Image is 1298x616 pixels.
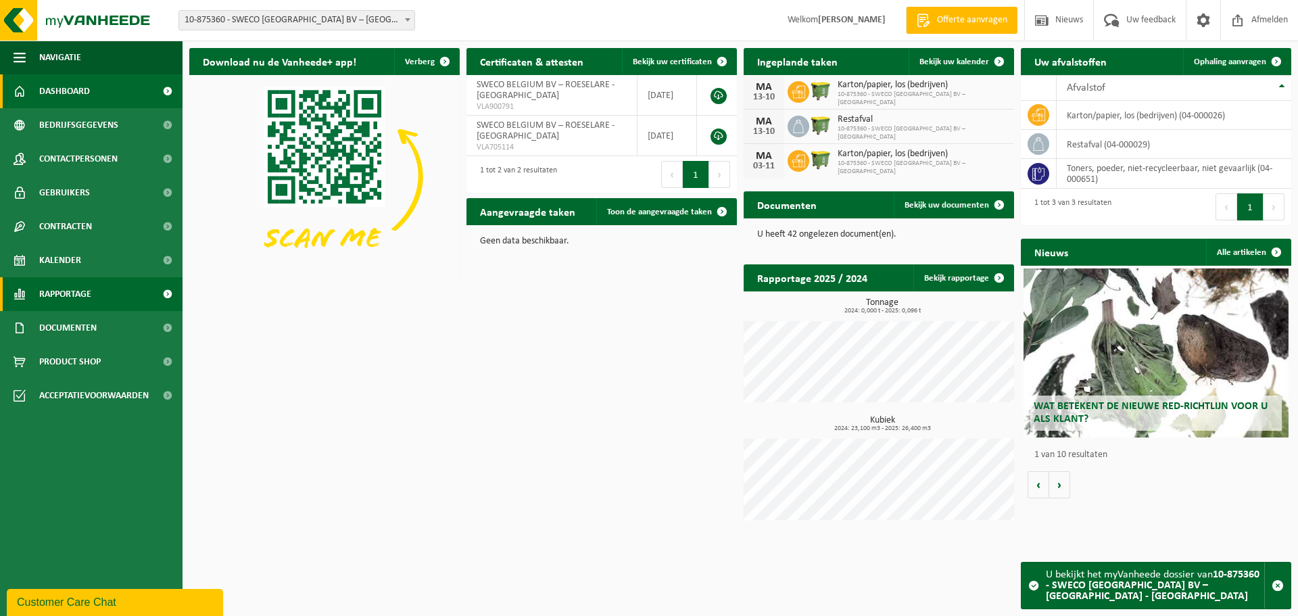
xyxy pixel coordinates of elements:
a: Bekijk uw kalender [909,48,1013,75]
strong: 10-875360 - SWECO [GEOGRAPHIC_DATA] BV – [GEOGRAPHIC_DATA] - [GEOGRAPHIC_DATA] [1046,569,1259,602]
span: 2024: 23,100 m3 - 2025: 26,400 m3 [750,425,1014,432]
h2: Download nu de Vanheede+ app! [189,48,370,74]
h2: Rapportage 2025 / 2024 [744,264,881,291]
span: Navigatie [39,41,81,74]
div: MA [750,116,777,127]
div: 03-11 [750,162,777,171]
span: Offerte aanvragen [934,14,1011,27]
a: Bekijk uw certificaten [622,48,736,75]
td: [DATE] [638,75,697,116]
div: 13-10 [750,93,777,102]
button: Next [1264,193,1284,220]
td: [DATE] [638,116,697,156]
button: Next [709,161,730,188]
img: WB-1100-HPE-GN-50 [809,114,832,137]
strong: [PERSON_NAME] [818,15,886,25]
span: SWECO BELGIUM BV – ROESELARE - [GEOGRAPHIC_DATA] [477,120,615,141]
span: Afvalstof [1067,82,1105,93]
span: Documenten [39,311,97,345]
span: Ophaling aanvragen [1194,57,1266,66]
button: 1 [1237,193,1264,220]
span: Bekijk uw kalender [919,57,989,66]
span: Verberg [405,57,435,66]
p: Geen data beschikbaar. [480,237,723,246]
a: Offerte aanvragen [906,7,1017,34]
div: 1 tot 3 van 3 resultaten [1028,192,1111,222]
a: Bekijk rapportage [913,264,1013,291]
span: Wat betekent de nieuwe RED-richtlijn voor u als klant? [1034,401,1268,425]
span: Contracten [39,210,92,243]
td: toners, poeder, niet-recycleerbaar, niet gevaarlijk (04-000651) [1057,159,1291,189]
span: 10-875360 - SWECO BELGIUM BV – ROESELARE - ROESELARE [178,10,415,30]
a: Bekijk uw documenten [894,191,1013,218]
div: 13-10 [750,127,777,137]
h3: Tonnage [750,298,1014,314]
button: Previous [1216,193,1237,220]
span: Rapportage [39,277,91,311]
img: WB-1100-HPE-GN-50 [809,79,832,102]
img: Download de VHEPlus App [189,75,460,278]
span: Toon de aangevraagde taken [607,208,712,216]
span: SWECO BELGIUM BV – ROESELARE - [GEOGRAPHIC_DATA] [477,80,615,101]
span: 10-875360 - SWECO [GEOGRAPHIC_DATA] BV – [GEOGRAPHIC_DATA] [838,160,1007,176]
span: Karton/papier, los (bedrijven) [838,80,1007,91]
button: 1 [683,161,709,188]
div: 1 tot 2 van 2 resultaten [473,160,557,189]
button: Previous [661,161,683,188]
div: MA [750,151,777,162]
span: VLA900791 [477,101,627,112]
span: 10-875360 - SWECO BELGIUM BV – ROESELARE - ROESELARE [179,11,414,30]
td: karton/papier, los (bedrijven) (04-000026) [1057,101,1291,130]
span: Acceptatievoorwaarden [39,379,149,412]
span: Bekijk uw certificaten [633,57,712,66]
img: WB-1100-HPE-GN-50 [809,148,832,171]
h2: Documenten [744,191,830,218]
span: Contactpersonen [39,142,118,176]
h2: Uw afvalstoffen [1021,48,1120,74]
a: Toon de aangevraagde taken [596,198,736,225]
button: Verberg [394,48,458,75]
span: Bekijk uw documenten [905,201,989,210]
a: Ophaling aanvragen [1183,48,1290,75]
p: 1 van 10 resultaten [1034,450,1284,460]
span: 10-875360 - SWECO [GEOGRAPHIC_DATA] BV – [GEOGRAPHIC_DATA] [838,125,1007,141]
div: U bekijkt het myVanheede dossier van [1046,563,1264,609]
h3: Kubiek [750,416,1014,432]
span: Karton/papier, los (bedrijven) [838,149,1007,160]
a: Alle artikelen [1206,239,1290,266]
iframe: chat widget [7,586,226,616]
h2: Ingeplande taken [744,48,851,74]
span: Dashboard [39,74,90,108]
span: Bedrijfsgegevens [39,108,118,142]
span: Gebruikers [39,176,90,210]
span: VLA705114 [477,142,627,153]
span: Kalender [39,243,81,277]
h2: Aangevraagde taken [466,198,589,224]
div: MA [750,82,777,93]
p: U heeft 42 ongelezen document(en). [757,230,1001,239]
h2: Nieuws [1021,239,1082,265]
a: Wat betekent de nieuwe RED-richtlijn voor u als klant? [1024,268,1289,437]
h2: Certificaten & attesten [466,48,597,74]
span: 2024: 0,000 t - 2025: 0,096 t [750,308,1014,314]
span: Restafval [838,114,1007,125]
button: Volgende [1049,471,1070,498]
span: 10-875360 - SWECO [GEOGRAPHIC_DATA] BV – [GEOGRAPHIC_DATA] [838,91,1007,107]
td: restafval (04-000029) [1057,130,1291,159]
button: Vorige [1028,471,1049,498]
span: Product Shop [39,345,101,379]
